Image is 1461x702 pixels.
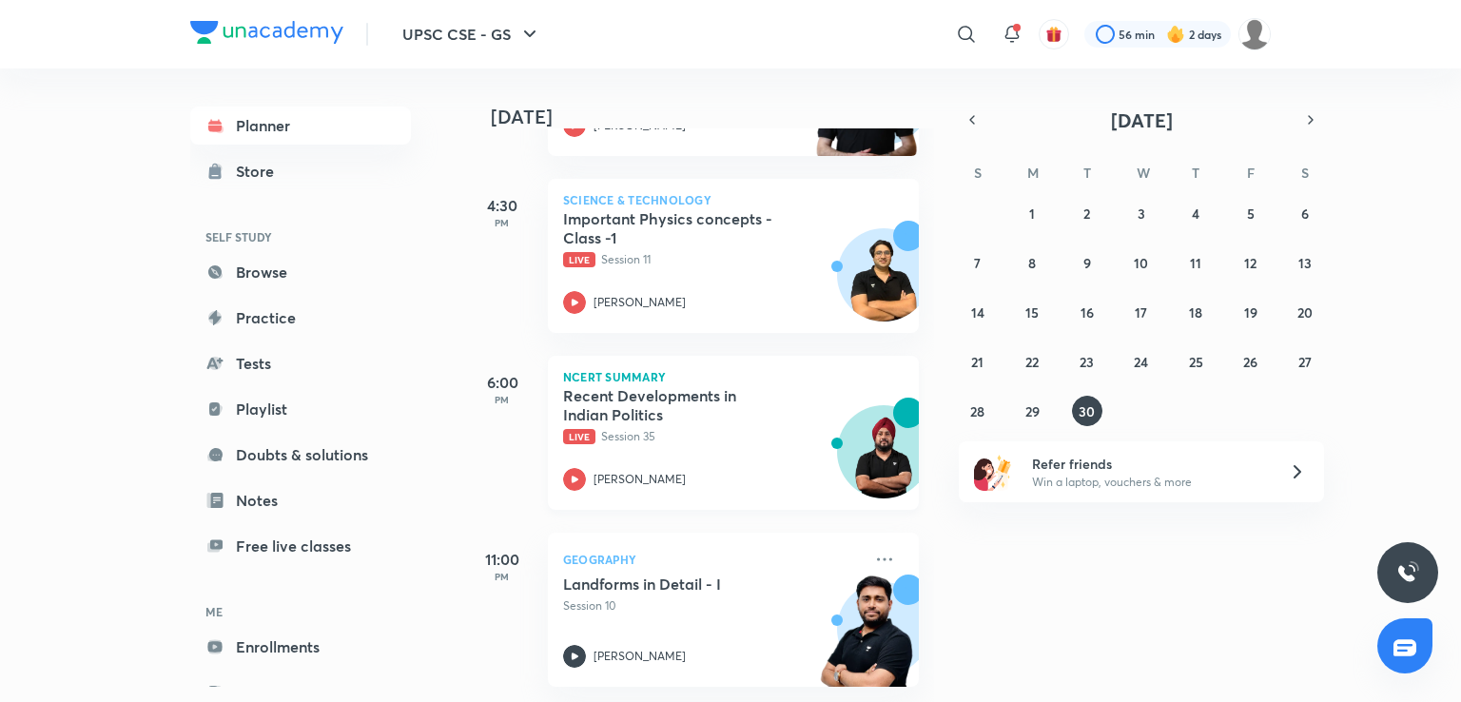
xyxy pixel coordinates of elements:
abbr: September 14, 2025 [971,303,984,322]
p: Geography [563,548,862,571]
abbr: Tuesday [1083,164,1091,182]
button: September 20, 2025 [1290,297,1320,327]
div: Store [236,160,285,183]
abbr: September 24, 2025 [1134,353,1148,371]
p: PM [464,217,540,228]
button: September 2, 2025 [1072,198,1102,228]
button: September 9, 2025 [1072,247,1102,278]
abbr: September 16, 2025 [1081,303,1094,322]
button: September 10, 2025 [1126,247,1157,278]
p: PM [464,394,540,405]
abbr: September 25, 2025 [1189,353,1203,371]
abbr: September 20, 2025 [1297,303,1313,322]
abbr: September 23, 2025 [1080,353,1094,371]
abbr: Wednesday [1137,164,1150,182]
p: [PERSON_NAME] [594,471,686,488]
button: September 7, 2025 [963,247,993,278]
abbr: September 11, 2025 [1190,254,1201,272]
abbr: September 8, 2025 [1028,254,1036,272]
img: streak [1166,25,1185,44]
p: Win a laptop, vouchers & more [1032,474,1266,491]
a: Browse [190,253,411,291]
h5: Recent Developments in Indian Politics [563,386,800,424]
p: [PERSON_NAME] [594,648,686,665]
h5: 6:00 [464,371,540,394]
button: September 15, 2025 [1017,297,1047,327]
abbr: Saturday [1301,164,1309,182]
abbr: September 29, 2025 [1025,402,1040,420]
abbr: September 5, 2025 [1247,205,1255,223]
button: avatar [1039,19,1069,49]
button: [DATE] [985,107,1297,133]
abbr: September 21, 2025 [971,353,984,371]
button: September 16, 2025 [1072,297,1102,327]
abbr: Friday [1247,164,1255,182]
img: Avatar [838,239,929,330]
h6: SELF STUDY [190,221,411,253]
img: avatar [1045,26,1062,43]
button: September 26, 2025 [1236,346,1266,377]
abbr: September 4, 2025 [1192,205,1199,223]
abbr: September 6, 2025 [1301,205,1309,223]
a: Store [190,152,411,190]
a: Company Logo [190,21,343,49]
a: Tests [190,344,411,382]
a: Doubts & solutions [190,436,411,474]
img: Kiran Saini [1238,18,1271,50]
abbr: Thursday [1192,164,1199,182]
p: NCERT Summary [563,371,904,382]
a: Free live classes [190,527,411,565]
button: September 18, 2025 [1180,297,1211,327]
h4: [DATE] [491,106,938,128]
p: Session 35 [563,428,862,445]
button: September 27, 2025 [1290,346,1320,377]
abbr: September 26, 2025 [1243,353,1257,371]
p: Session 11 [563,251,862,268]
abbr: Sunday [974,164,982,182]
h6: ME [190,595,411,628]
abbr: September 10, 2025 [1134,254,1148,272]
img: Company Logo [190,21,343,44]
p: [PERSON_NAME] [594,294,686,311]
abbr: September 30, 2025 [1079,402,1095,420]
button: September 21, 2025 [963,346,993,377]
abbr: September 3, 2025 [1138,205,1145,223]
button: September 13, 2025 [1290,247,1320,278]
abbr: Monday [1027,164,1039,182]
a: Practice [190,299,411,337]
button: September 6, 2025 [1290,198,1320,228]
button: September 14, 2025 [963,297,993,327]
button: September 12, 2025 [1236,247,1266,278]
abbr: September 19, 2025 [1244,303,1257,322]
abbr: September 18, 2025 [1189,303,1202,322]
button: September 22, 2025 [1017,346,1047,377]
span: [DATE] [1111,107,1173,133]
button: September 4, 2025 [1180,198,1211,228]
abbr: September 1, 2025 [1029,205,1035,223]
h5: 11:00 [464,548,540,571]
button: September 8, 2025 [1017,247,1047,278]
button: September 24, 2025 [1126,346,1157,377]
button: September 3, 2025 [1126,198,1157,228]
button: September 11, 2025 [1180,247,1211,278]
img: referral [974,453,1012,491]
abbr: September 9, 2025 [1083,254,1091,272]
a: Enrollments [190,628,411,666]
abbr: September 15, 2025 [1025,303,1039,322]
span: Live [563,252,595,267]
h6: Refer friends [1032,454,1266,474]
img: ttu [1396,561,1419,584]
a: Notes [190,481,411,519]
p: PM [464,571,540,582]
a: Playlist [190,390,411,428]
button: September 23, 2025 [1072,346,1102,377]
abbr: September 13, 2025 [1298,254,1312,272]
button: September 17, 2025 [1126,297,1157,327]
img: Avatar [838,416,929,507]
span: Live [563,429,595,444]
button: September 25, 2025 [1180,346,1211,377]
button: September 19, 2025 [1236,297,1266,327]
h5: 4:30 [464,194,540,217]
abbr: September 28, 2025 [970,402,984,420]
button: September 1, 2025 [1017,198,1047,228]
